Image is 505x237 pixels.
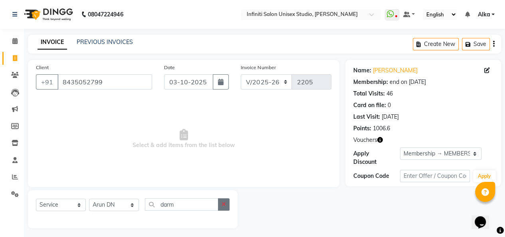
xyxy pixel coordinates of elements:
[57,74,152,90] input: Search by Name/Mobile/Email/Code
[36,74,58,90] button: +91
[88,3,123,26] b: 08047224946
[353,172,400,180] div: Coupon Code
[353,149,400,166] div: Apply Discount
[400,170,470,182] input: Enter Offer / Coupon Code
[386,90,393,98] div: 46
[473,170,496,182] button: Apply
[373,66,418,75] a: [PERSON_NAME]
[388,101,391,110] div: 0
[353,124,371,133] div: Points:
[413,38,459,50] button: Create New
[353,113,380,121] div: Last Visit:
[353,90,385,98] div: Total Visits:
[36,64,49,71] label: Client
[353,136,377,144] span: Vouchers
[353,101,386,110] div: Card on file:
[36,99,331,179] span: Select & add items from the list below
[241,64,275,71] label: Invoice Number
[471,205,497,229] iframe: chat widget
[390,78,426,86] div: end on [DATE]
[353,66,371,75] div: Name:
[20,3,75,26] img: logo
[382,113,399,121] div: [DATE]
[462,38,490,50] button: Save
[77,38,133,46] a: PREVIOUS INVOICES
[38,35,67,50] a: INVOICE
[477,10,490,19] span: Alka
[145,198,218,211] input: Search or Scan
[353,78,388,86] div: Membership:
[164,64,175,71] label: Date
[373,124,390,133] div: 1006.6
